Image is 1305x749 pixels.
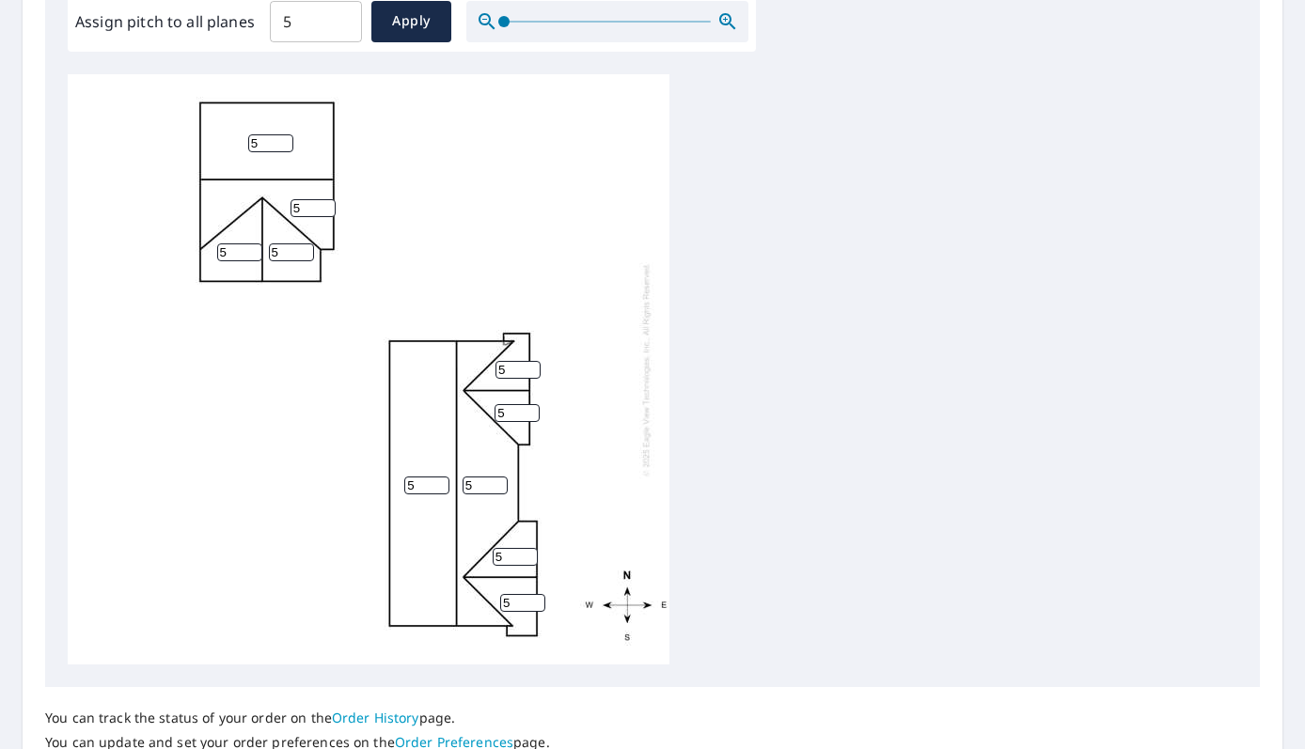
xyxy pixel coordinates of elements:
label: Assign pitch to all planes [75,10,255,33]
button: Apply [371,1,451,42]
a: Order History [332,709,419,726]
span: Apply [386,9,436,33]
p: You can track the status of your order on the page. [45,710,550,726]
